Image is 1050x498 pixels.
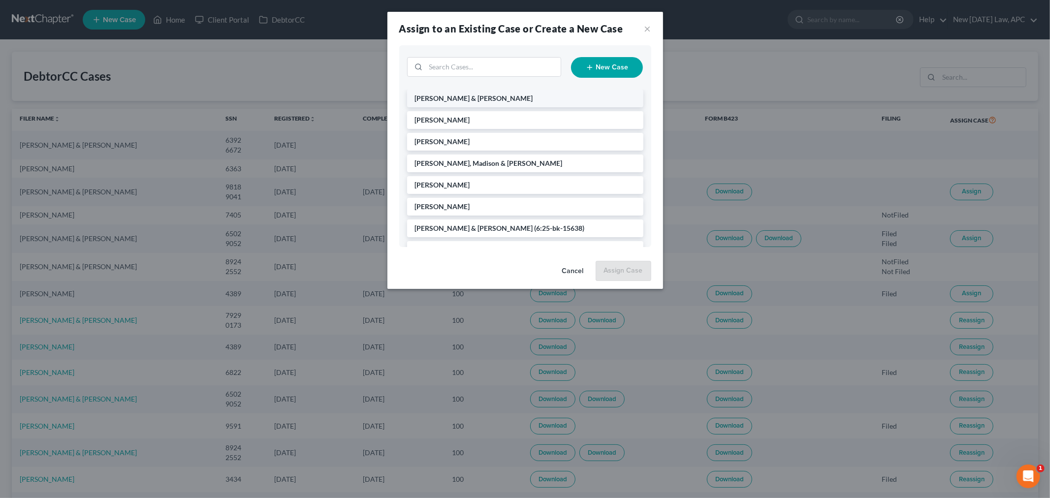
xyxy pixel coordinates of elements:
[415,224,533,232] span: [PERSON_NAME] & [PERSON_NAME]
[399,23,623,34] strong: Assign to an Existing Case or Create a New Case
[426,58,561,76] input: Search Cases...
[415,116,470,124] span: [PERSON_NAME]
[415,137,470,146] span: [PERSON_NAME]
[554,262,592,281] button: Cancel
[472,246,522,254] span: (6:25-bk-15178)
[596,261,651,281] button: Assign Case
[1037,465,1045,472] span: 1
[644,23,651,34] button: ×
[571,57,643,78] button: New Case
[415,94,533,102] span: [PERSON_NAME] & [PERSON_NAME]
[415,181,470,189] span: [PERSON_NAME]
[1017,465,1040,488] iframe: Intercom live chat
[415,202,470,211] span: [PERSON_NAME]
[415,246,470,254] span: [PERSON_NAME]
[415,159,563,167] span: [PERSON_NAME], Madison & [PERSON_NAME]
[535,224,585,232] span: (6:25-bk-15638)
